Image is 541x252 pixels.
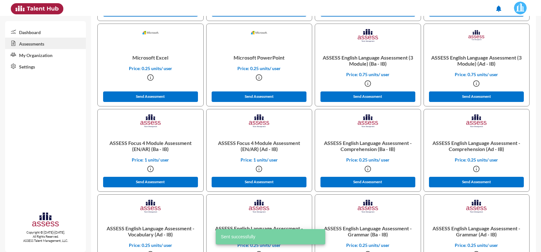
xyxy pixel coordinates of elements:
button: Send Assessment [320,91,415,102]
p: Price: 0.25 units/ user [103,66,198,71]
button: Send Assessment [429,177,524,187]
p: Price: 0.25 units/ user [320,242,416,248]
p: Price: 0.25 units/ user [212,66,307,71]
p: Price: 0.25 units/ user [429,157,524,162]
p: ASSESS English Language Assessment - Vocabulary (Ba - IB) [212,220,307,242]
p: ASSESS English Language Assessment - Vocabulary (Ad - IB) [103,220,198,242]
a: Dashboard [5,26,86,38]
p: ASSESS English Language Assessment - Comprehension (Ad - IB) [429,135,524,157]
p: ASSESS English Language Assessment - Grammar (Ad - IB) [429,220,524,242]
button: Send Assessment [212,91,306,102]
p: ASSESS English Language Assessment (3 Module) (Ba - IB) [320,49,416,72]
p: Price: 0.25 units/ user [429,242,524,248]
p: Price: 1 units/ user [103,157,198,162]
p: ASSESS Focus 4 Module Assessment (EN/AR) (Ad - IB) [212,135,307,157]
button: Send Assessment [212,177,306,187]
button: Send Assessment [103,91,198,102]
button: Send Assessment [103,177,198,187]
p: ASSESS Focus 4 Module Assessment (EN/AR) (Ba - IB) [103,135,198,157]
p: Microsoft Excel [103,49,198,66]
img: assesscompany-logo.png [32,212,60,229]
button: Send Assessment [429,91,524,102]
a: My Organization [5,49,86,61]
p: Microsoft PowerPoint [212,49,307,66]
p: ASSESS English Language Assessment - Grammar (Ba - IB) [320,220,416,242]
p: ASSESS English Language Assessment (3 Module) (Ad - IB) [429,49,524,72]
a: Settings [5,61,86,72]
mat-icon: notifications [495,5,502,12]
p: ASSESS English Language Assessment - Comprehension (Ba - IB) [320,135,416,157]
p: Price: 1 units/ user [212,157,307,162]
p: Copyright © [DATE]-[DATE]. All Rights Reserved. ASSESS Talent Management, LLC. [5,230,86,243]
a: Assessments [5,38,86,49]
span: Sent successfully [221,234,255,240]
button: Send Assessment [320,177,415,187]
p: Price: 0.75 units/ user [429,72,524,77]
p: Price: 0.25 units/ user [320,157,416,162]
p: Price: 0.25 units/ user [103,242,198,248]
p: Price: 0.75 units/ user [320,72,416,77]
